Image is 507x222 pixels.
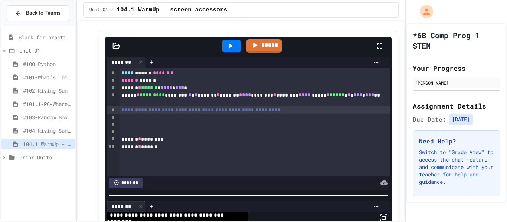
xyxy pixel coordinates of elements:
span: Unit 01 [19,47,72,54]
span: #104-Rising Sun Plus [23,127,72,135]
span: #101-What's This ?? [23,73,72,81]
div: [PERSON_NAME] [415,79,498,86]
span: #100-Python [23,60,72,68]
span: [DATE] [449,114,473,125]
h3: Need Help? [419,137,494,146]
span: #101.1-PC-Where am I? [23,100,72,108]
span: Blank for practice [19,33,72,41]
p: Switch to "Grade View" to access the chat feature and communicate with your teacher for help and ... [419,149,494,186]
span: Prior Units [19,153,72,161]
span: / [111,7,114,13]
h1: *6B Comp Prog 1 STEM [413,30,500,51]
span: Unit 01 [89,7,108,13]
div: My Account [412,3,435,20]
button: Back to Teams [7,5,69,21]
h2: Assignment Details [413,101,500,111]
h2: Your Progress [413,63,500,73]
span: #102-Rising Sun [23,87,72,95]
span: 104.1 WarmUp - screen accessors [117,6,227,14]
span: Due Date: [413,115,446,124]
span: #103-Random Box [23,113,72,121]
span: Back to Teams [26,9,60,17]
span: 104.1 WarmUp - screen accessors [23,140,72,148]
